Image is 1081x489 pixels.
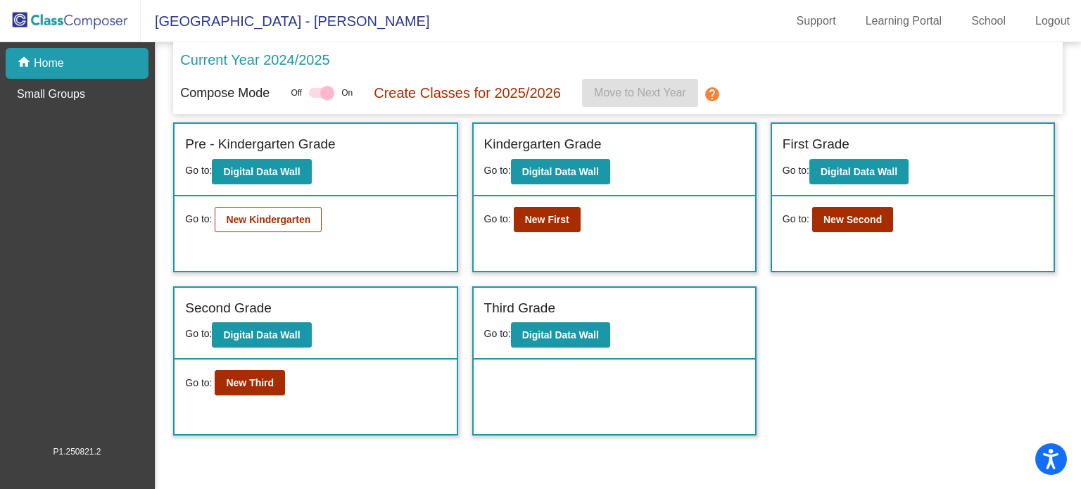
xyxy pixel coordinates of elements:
[484,134,602,155] label: Kindergarten Grade
[809,159,909,184] button: Digital Data Wall
[514,207,581,232] button: New First
[522,329,599,341] b: Digital Data Wall
[185,298,272,319] label: Second Grade
[821,166,897,177] b: Digital Data Wall
[180,84,270,103] p: Compose Mode
[1024,10,1081,32] a: Logout
[511,159,610,184] button: Digital Data Wall
[185,376,212,390] span: Go to:
[854,10,954,32] a: Learning Portal
[212,159,311,184] button: Digital Data Wall
[823,214,882,225] b: New Second
[525,214,569,225] b: New First
[215,370,285,395] button: New Third
[484,212,511,227] span: Go to:
[785,10,847,32] a: Support
[484,165,511,176] span: Go to:
[783,212,809,227] span: Go to:
[783,165,809,176] span: Go to:
[704,86,721,103] mat-icon: help
[223,329,300,341] b: Digital Data Wall
[215,207,322,232] button: New Kindergarten
[511,322,610,348] button: Digital Data Wall
[223,166,300,177] b: Digital Data Wall
[812,207,893,232] button: New Second
[141,10,429,32] span: [GEOGRAPHIC_DATA] - [PERSON_NAME]
[783,134,849,155] label: First Grade
[226,377,274,388] b: New Third
[185,212,212,227] span: Go to:
[17,55,34,72] mat-icon: home
[185,134,335,155] label: Pre - Kindergarten Grade
[484,328,511,339] span: Go to:
[180,49,329,70] p: Current Year 2024/2025
[960,10,1017,32] a: School
[34,55,64,72] p: Home
[594,87,686,99] span: Move to Next Year
[522,166,599,177] b: Digital Data Wall
[17,86,85,103] p: Small Groups
[291,87,302,99] span: Off
[341,87,353,99] span: On
[185,328,212,339] span: Go to:
[484,298,555,319] label: Third Grade
[212,322,311,348] button: Digital Data Wall
[226,214,310,225] b: New Kindergarten
[374,82,561,103] p: Create Classes for 2025/2026
[185,165,212,176] span: Go to:
[582,79,698,107] button: Move to Next Year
